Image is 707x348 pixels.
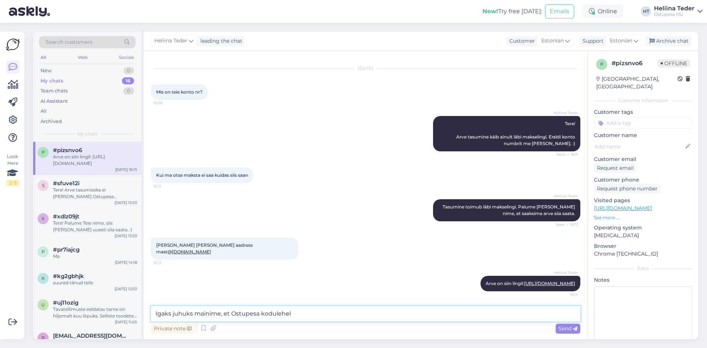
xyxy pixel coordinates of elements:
div: All [39,53,48,62]
div: [GEOGRAPHIC_DATA], [GEOGRAPHIC_DATA] [596,75,678,91]
p: Operating system [594,224,692,232]
span: [PERSON_NAME] [PERSON_NAME] aadress mast@ [156,242,254,254]
div: [DATE] [151,65,580,72]
div: [DATE] 14:18 [115,260,137,265]
span: Kui ma otse maksta ei saa kuidas siis saan [156,172,248,178]
button: Emails [545,4,574,18]
span: Heliina Teder [551,270,578,275]
div: 0 [123,87,134,95]
div: Ma [53,253,137,260]
div: [DATE] 11:05 [115,319,137,325]
span: u [41,302,45,307]
div: [DATE] 12:53 [115,286,137,292]
div: HT [641,6,651,17]
span: Heliina Teder [154,37,187,45]
p: [MEDICAL_DATA] [594,232,692,239]
div: New [41,67,52,74]
div: Customer [506,37,535,45]
textarea: Igaks juhuks mainime, et Ostupesa kodulehe [151,306,580,321]
div: Tere! Arve tasumiseks ei [PERSON_NAME] Ostupesa kodulehele sisse logida, e-maili ja parooli lahtr... [53,187,137,200]
span: #sfuve12i [53,180,80,187]
p: Customer email [594,155,692,163]
div: Archive chat [645,36,692,46]
p: Visited pages [594,197,692,204]
div: Request email [594,163,637,173]
div: All [41,108,47,115]
span: Arve on siin lingil: [486,281,575,286]
span: x [42,216,45,221]
p: Customer tags [594,108,692,116]
p: See more ... [594,214,692,221]
span: 16:14 [551,292,578,297]
span: Heliina Teder [551,110,578,116]
span: My chats [77,131,97,137]
div: Try free [DATE]: [482,7,542,16]
div: Request phone number [594,184,661,194]
div: Socials [117,53,136,62]
div: My chats [41,77,63,85]
a: Heliina TederOstupesa OÜ [654,6,703,17]
span: Tasumine toimub läbi makselingi. Palume [PERSON_NAME] nime, et saaksime arve siia saata. [443,204,576,216]
div: Heliina Teder [654,6,694,11]
div: Web [76,53,89,62]
div: 0 [123,67,134,74]
input: Add a tag [594,117,692,129]
span: p [42,150,45,155]
span: #pr7iajcg [53,246,80,253]
div: Ostupesa OÜ [654,11,694,17]
div: Look Here [6,153,19,186]
span: Search customers [46,38,92,46]
div: Support [580,37,604,45]
a: [URL][DOMAIN_NAME] [594,205,652,211]
div: leading the chat [197,37,242,45]
div: Archived [41,118,62,125]
input: Add name [594,143,684,151]
span: Send [559,325,577,332]
span: #uj11ozig [53,299,78,306]
div: 16 [122,77,134,85]
span: Heliina Teder [551,193,578,199]
div: Tavatellimuste eeldatav tarne on hiljemalt kuu lõpuks. Selliste toodete juures kirjas, et [PERSON... [53,306,137,319]
div: Arve on siin lingil: [URL][DOMAIN_NAME] [53,154,137,167]
div: Tere! Palume Teie nime, siis [PERSON_NAME] uuesti siia saata. :) [53,220,137,233]
span: s [42,183,45,188]
span: Estonian [541,37,564,45]
div: Private note [151,324,194,334]
span: Offline [658,59,690,67]
b: New! [482,8,498,15]
img: Askly Logo [6,38,20,52]
span: Seen ✓ 16:12 [551,222,578,227]
div: [DATE] 15:53 [115,233,137,239]
span: Seen ✓ 16:11 [551,152,578,157]
a: [URL][DOMAIN_NAME] [524,281,575,286]
div: Team chats [41,87,68,95]
p: Customer phone [594,176,692,184]
p: Customer name [594,131,692,139]
div: Extra [594,265,692,272]
span: 16:12 [153,183,181,189]
div: AI Assistant [41,98,68,105]
p: Browser [594,242,692,250]
span: ringohanna@gmail.com [53,333,130,339]
span: p [600,61,604,67]
span: #pizsnvo6 [53,147,82,154]
span: #kg2gbhjk [53,273,84,280]
div: # pizsnvo6 [612,59,658,68]
div: [DATE] 15:53 [115,200,137,205]
p: Chrome [TECHNICAL_ID] [594,250,692,258]
span: p [42,249,45,254]
span: 16:09 [153,100,181,106]
p: Notes [594,276,692,284]
span: #xdlz09jt [53,213,79,220]
div: Customer information [594,97,692,104]
span: r [42,335,45,341]
span: k [42,275,45,281]
div: Online [583,5,623,18]
div: suured tänud teile [53,280,137,286]
span: Mis on teie konto nr? [156,89,203,95]
a: [DOMAIN_NAME] [172,249,211,254]
div: 2 / 3 [6,180,19,186]
div: [DATE] 16:13 [115,167,137,172]
span: Estonian [610,37,632,45]
span: 16:13 [153,260,181,266]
